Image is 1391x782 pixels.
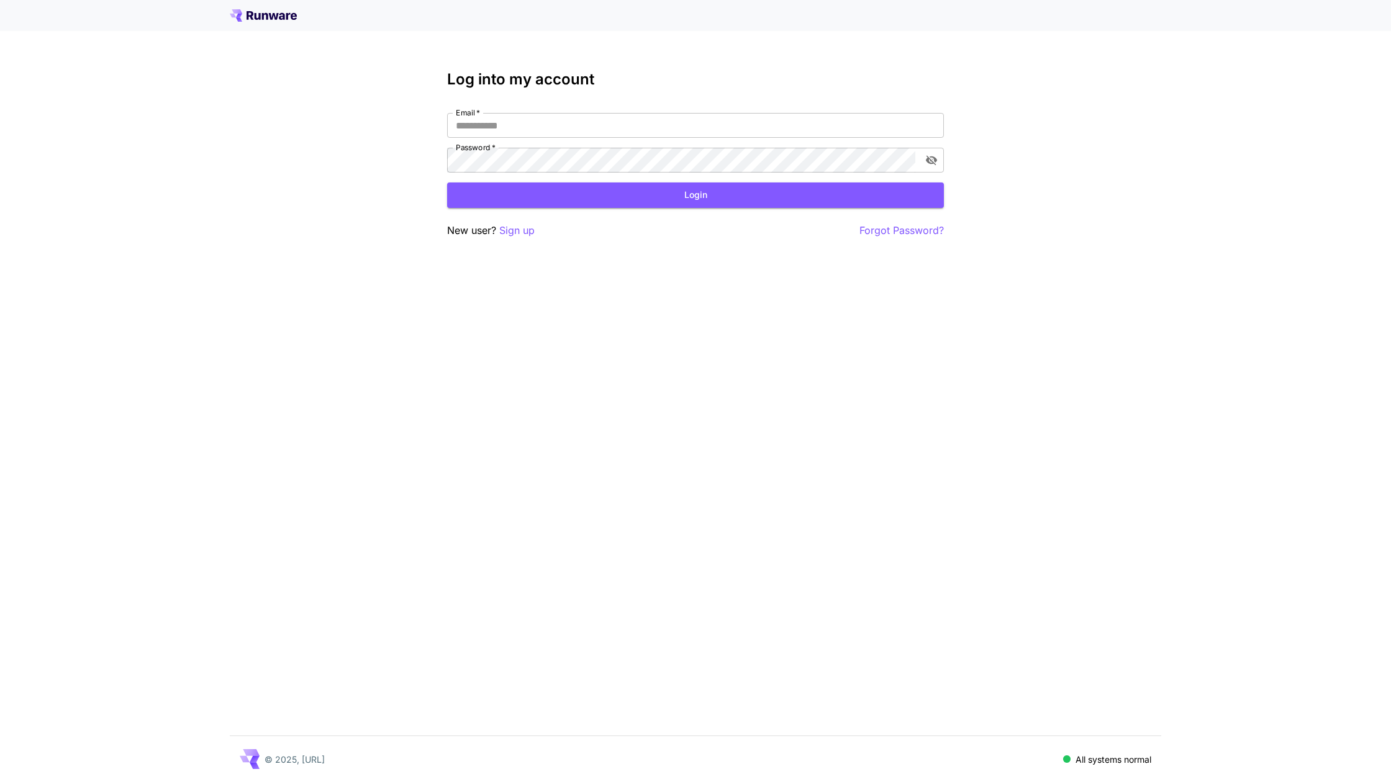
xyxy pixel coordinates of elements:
[456,142,496,153] label: Password
[859,223,944,238] button: Forgot Password?
[456,107,480,118] label: Email
[265,753,325,766] p: © 2025, [URL]
[499,223,535,238] button: Sign up
[447,182,944,208] button: Login
[1076,753,1151,766] p: All systems normal
[920,149,943,171] button: toggle password visibility
[447,223,535,238] p: New user?
[447,71,944,88] h3: Log into my account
